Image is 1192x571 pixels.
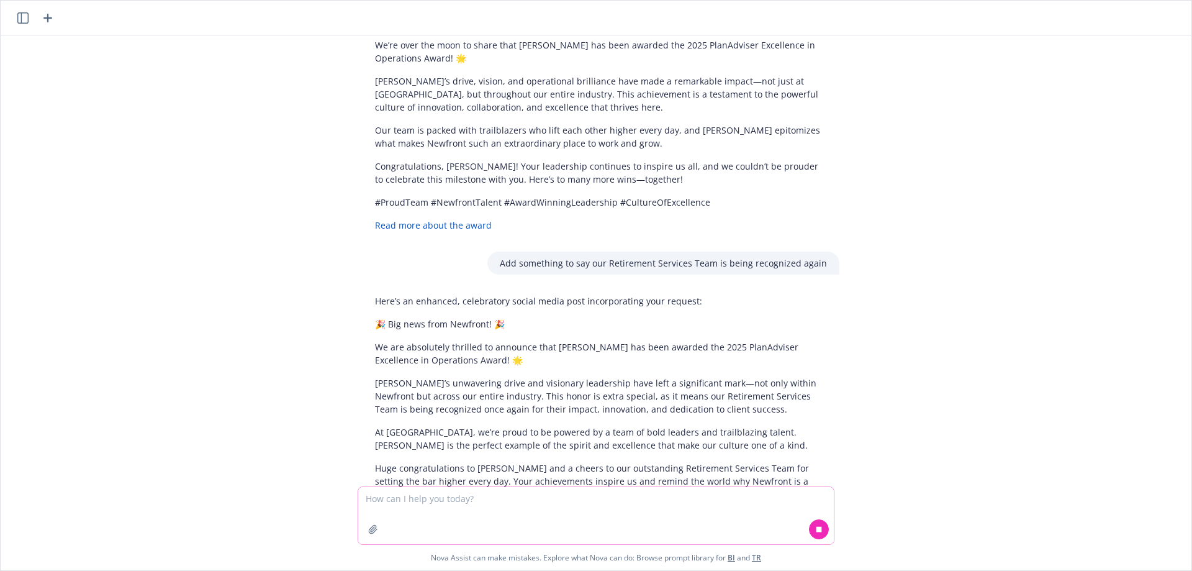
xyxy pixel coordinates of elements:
[375,340,827,367] p: We are absolutely thrilled to announce that [PERSON_NAME] has been awarded the 2025 PlanAdviser E...
[375,462,827,501] p: Huge congratulations to [PERSON_NAME] and a cheers to our outstanding Retirement Services Team fo...
[375,317,827,331] p: 🎉 Big news from Newfront! 🎉
[500,257,827,270] p: Add something to say our Retirement Services Team is being recognized again
[375,295,827,308] p: Here’s an enhanced, celebratory social media post incorporating your request:
[752,552,761,563] a: TR
[375,196,827,209] p: #ProudTeam #NewfrontTalent #AwardWinningLeadership #CultureOfExcellence
[375,426,827,452] p: At [GEOGRAPHIC_DATA], we’re proud to be powered by a team of bold leaders and trailblazing talent...
[431,545,761,570] span: Nova Assist can make mistakes. Explore what Nova can do: Browse prompt library for and
[375,219,492,231] a: Read more about the award
[375,160,827,186] p: Congratulations, [PERSON_NAME]! Your leadership continues to inspire us all, and we couldn’t be p...
[375,377,827,416] p: [PERSON_NAME]’s unwavering drive and visionary leadership have left a significant mark—not only w...
[728,552,735,563] a: BI
[375,39,827,65] p: We’re over the moon to share that [PERSON_NAME] has been awarded the 2025 PlanAdviser Excellence ...
[375,124,827,150] p: Our team is packed with trailblazers who lift each other higher every day, and [PERSON_NAME] epit...
[375,75,827,114] p: [PERSON_NAME]’s drive, vision, and operational brilliance have made a remarkable impact—not just ...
